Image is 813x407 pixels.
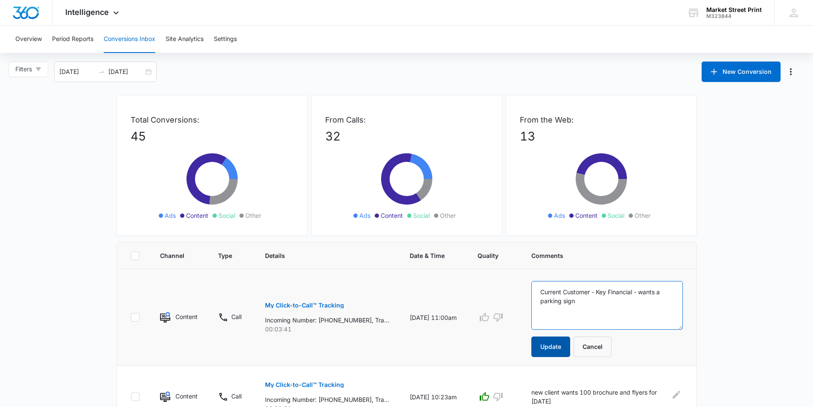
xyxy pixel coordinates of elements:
p: My Click-to-Call™ Tracking [265,382,344,388]
span: Details [265,251,377,260]
p: 13 [520,127,683,145]
span: Filters [15,64,32,74]
input: Start date [59,67,95,76]
button: Overview [15,26,42,53]
button: Edit Comments [670,388,683,401]
button: Filters [9,61,48,77]
td: [DATE] 11:00am [399,269,467,366]
div: account name [706,6,762,13]
button: New Conversion [702,61,781,82]
input: End date [108,67,144,76]
span: Content [186,211,208,220]
p: From the Web: [520,114,683,126]
button: My Click-to-Call™ Tracking [265,375,344,395]
p: From Calls: [325,114,488,126]
textarea: Current Customer - Key Financial - wants a parking sign [531,281,682,330]
p: 45 [131,127,294,145]
span: Type [218,251,232,260]
button: Update [531,337,570,357]
span: Intelligence [65,8,109,17]
p: Call [231,312,242,321]
span: to [98,68,105,75]
span: Content [575,211,597,220]
p: new client wants 100 brochure and flyers for [DATE] [531,388,665,406]
p: Content [175,312,198,321]
p: Content [175,392,198,401]
span: Comments [531,251,670,260]
span: Other [245,211,261,220]
button: Period Reports [52,26,93,53]
div: account id [706,13,762,19]
p: Incoming Number: [PHONE_NUMBER], Tracking Number: [PHONE_NUMBER], Ring To: [PHONE_NUMBER], Caller... [265,395,389,404]
button: My Click-to-Call™ Tracking [265,295,344,316]
span: Date & Time [410,251,445,260]
span: Ads [165,211,176,220]
span: swap-right [98,68,105,75]
span: Other [440,211,456,220]
p: Call [231,392,242,401]
button: Manage Numbers [784,65,798,79]
p: My Click-to-Call™ Tracking [265,302,344,308]
p: 32 [325,127,488,145]
span: Social [219,211,235,220]
p: Total Conversions: [131,114,294,126]
span: Social [413,211,430,220]
span: Ads [359,211,370,220]
span: Channel [160,251,186,260]
button: Cancel [574,337,612,357]
span: Content [381,211,403,220]
span: Other [635,211,650,220]
p: Incoming Number: [PHONE_NUMBER], Tracking Number: [PHONE_NUMBER], Ring To: [PHONE_NUMBER], Caller... [265,316,389,325]
button: Settings [214,26,237,53]
button: Site Analytics [166,26,204,53]
p: 00:03:41 [265,325,389,334]
span: Social [608,211,624,220]
span: Ads [554,211,565,220]
span: Quality [478,251,498,260]
button: Conversions Inbox [104,26,155,53]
